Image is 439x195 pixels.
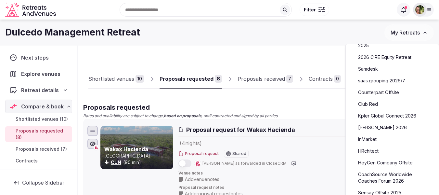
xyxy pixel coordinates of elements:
[178,171,430,176] span: Venue notes
[180,140,202,146] span: ( 4 night s )
[178,185,430,190] span: Proposal request notes
[352,64,432,74] a: Samdesk
[415,5,424,14] img: Shay Tippie
[160,75,213,83] div: Proposals requested
[111,160,121,165] a: CUN
[5,3,57,17] a: Visit the homepage
[16,116,68,122] span: Shortlisted venues (10)
[136,75,144,83] div: 10
[238,75,285,83] div: Proposals received
[160,70,222,89] a: Proposals requested8
[352,111,432,121] a: Kpler Global Connect 2026
[352,87,432,98] a: Counterpart Offsite
[300,4,329,16] button: Filter
[5,51,72,64] a: Next steps
[232,152,246,156] span: Shared
[22,179,64,186] span: Collapse Sidebar
[286,75,293,83] div: 7
[309,75,333,83] div: Contracts
[16,146,67,152] span: Proposals received (7)
[83,103,434,112] h2: Proposals requested
[21,54,51,62] span: Next steps
[352,122,432,133] a: [PERSON_NAME] 2026
[352,99,432,109] a: Club Red
[5,115,72,124] a: Shortlisted venues (10)
[5,3,57,17] svg: Retreats and Venues company logo
[104,146,148,152] a: Wakax Hacienda
[5,169,72,183] a: Notifications
[215,75,222,83] div: 8
[88,70,144,89] a: Shortlisted venues10
[352,52,432,63] a: 2026 CIRE Equity Retreat
[5,26,140,39] h1: Dulcedo Management Retreat
[334,75,341,83] div: 0
[384,24,434,41] button: My Retreats
[16,128,70,141] span: Proposals requested (8)
[21,70,63,78] span: Explore venues
[104,159,172,166] div: (90 min)
[202,161,287,166] span: [PERSON_NAME] as forwarded in CloseCRM
[5,126,72,142] a: Proposals requested (8)
[21,103,64,110] span: Compare & book
[88,75,134,83] div: Shortlisted venues
[352,169,432,186] a: CoachSource Worldwide Coaches Forum 2026
[16,158,38,164] span: Contracts
[104,153,172,159] p: [GEOGRAPHIC_DATA]
[352,146,432,156] a: HRchitect
[164,113,201,118] strong: based on proposals
[5,67,72,81] a: Explore venues
[5,156,72,165] a: Contracts
[304,7,316,13] span: Filter
[83,113,434,119] p: Rates and availability are subject to change, , until contracted and signed by all parties
[309,70,341,89] a: Contracts0
[238,70,293,89] a: Proposals received7
[186,126,295,134] span: Proposal request for Wakax Hacienda
[352,158,432,168] a: HeyGen Company Offsite
[352,76,432,86] a: saas.grouping 2026/7
[391,29,420,36] span: My Retreats
[185,176,219,183] span: Add venue notes
[352,134,432,145] a: InMarket
[178,151,219,157] button: Proposal request
[21,86,59,94] span: Retreat details
[5,175,72,190] button: Collapse Sidebar
[5,145,72,154] a: Proposals received (7)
